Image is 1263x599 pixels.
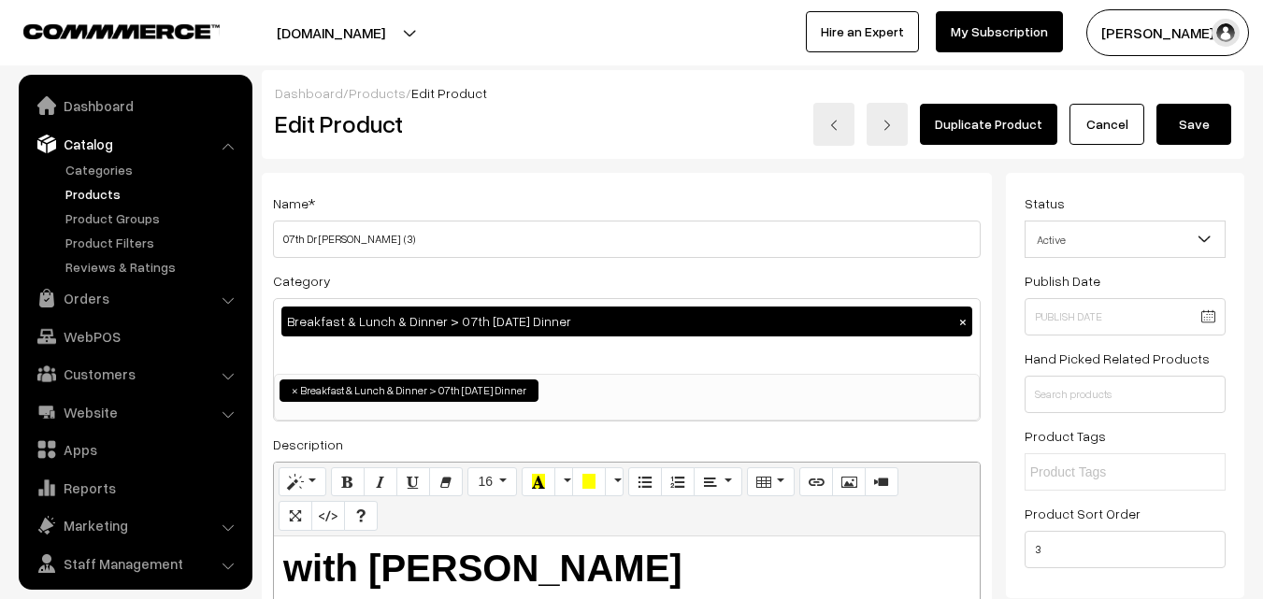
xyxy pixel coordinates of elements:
[23,357,246,391] a: Customers
[1025,426,1106,446] label: Product Tags
[1086,9,1249,56] button: [PERSON_NAME] s…
[661,467,695,497] button: Ordered list (CTRL+SHIFT+NUM8)
[23,508,246,542] a: Marketing
[747,467,795,497] button: Table
[1212,19,1240,47] img: user
[61,257,246,277] a: Reviews & Ratings
[1025,193,1065,213] label: Status
[331,467,365,497] button: Bold (CTRL+B)
[572,467,606,497] button: Background Color
[554,467,573,497] button: More Color
[828,120,840,131] img: left-arrow.png
[1026,223,1225,256] span: Active
[936,11,1063,52] a: My Subscription
[799,467,833,497] button: Link (CTRL+K)
[273,435,343,454] label: Description
[429,467,463,497] button: Remove Font Style (CTRL+\)
[411,85,487,101] span: Edit Product
[1025,221,1226,258] span: Active
[23,127,246,161] a: Catalog
[61,184,246,204] a: Products
[273,221,981,258] input: Name
[273,193,315,213] label: Name
[275,109,657,138] h2: Edit Product
[23,433,246,466] a: Apps
[279,467,326,497] button: Style
[467,467,517,497] button: Font Size
[1025,349,1210,368] label: Hand Picked Related Products
[1156,104,1231,145] button: Save
[349,85,406,101] a: Products
[23,19,187,41] a: COMMMERCE
[275,85,343,101] a: Dashboard
[806,11,919,52] a: Hire an Expert
[23,320,246,353] a: WebPOS
[311,501,345,531] button: Code View
[1025,271,1100,291] label: Publish Date
[211,9,451,56] button: [DOMAIN_NAME]
[61,160,246,179] a: Categories
[283,548,682,589] b: with [PERSON_NAME]
[1025,504,1141,523] label: Product Sort Order
[865,467,898,497] button: Video
[832,467,866,497] button: Picture
[23,89,246,122] a: Dashboard
[23,281,246,315] a: Orders
[279,501,312,531] button: Full Screen
[275,83,1231,103] div: / /
[1030,463,1194,482] input: Product Tags
[1069,104,1144,145] a: Cancel
[23,547,246,580] a: Staff Management
[882,120,893,131] img: right-arrow.png
[23,24,220,38] img: COMMMERCE
[522,467,555,497] button: Recent Color
[61,233,246,252] a: Product Filters
[396,467,430,497] button: Underline (CTRL+U)
[1025,298,1226,335] input: Publish Date
[61,208,246,228] a: Product Groups
[281,307,972,336] div: Breakfast & Lunch & Dinner > 07th [DATE] Dinner
[628,467,662,497] button: Unordered list (CTRL+SHIFT+NUM7)
[364,467,397,497] button: Italic (CTRL+I)
[1025,376,1226,413] input: Search products
[694,467,741,497] button: Paragraph
[1025,531,1226,568] input: Enter Number
[23,395,246,429] a: Website
[23,471,246,505] a: Reports
[344,501,378,531] button: Help
[478,474,493,489] span: 16
[954,313,971,330] button: ×
[605,467,624,497] button: More Color
[920,104,1057,145] a: Duplicate Product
